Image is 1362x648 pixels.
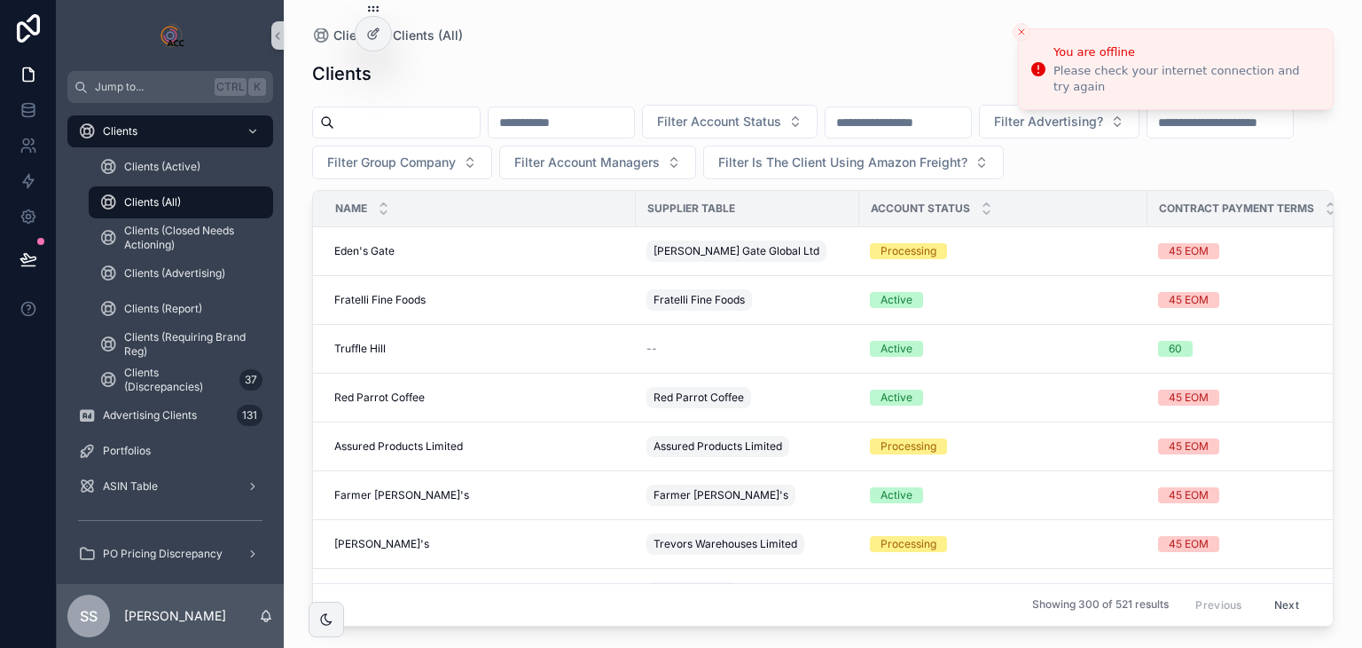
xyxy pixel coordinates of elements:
[703,146,1004,179] button: Select Button
[646,481,849,510] a: Farmer [PERSON_NAME]'s
[215,78,247,96] span: Ctrl
[312,146,492,179] button: Select Button
[654,293,745,307] span: Fratelli Fine Foods
[67,435,273,467] a: Portfolios
[124,195,181,209] span: Clients (All)
[334,244,395,258] span: Eden's Gate
[646,432,849,461] a: Assured Products Limited
[979,105,1139,138] button: Select Button
[334,342,386,356] span: Truffle Hill
[881,439,936,454] div: Processing
[1262,591,1311,619] button: Next
[237,405,262,426] div: 131
[718,154,967,171] span: Filter Is The Client Using Amazon Freight?
[1032,598,1169,612] span: Showing 300 of 521 results
[57,103,284,584] div: scrollable content
[124,224,255,252] span: Clients (Closed Needs Actioning)
[103,124,137,138] span: Clients
[654,244,819,258] span: [PERSON_NAME] Gate Global Ltd
[124,160,200,174] span: Clients (Active)
[654,537,797,551] span: Trevors Warehouses Limited
[870,487,1137,503] a: Active
[1169,292,1209,308] div: 45 EOM
[103,444,151,458] span: Portfolios
[499,146,696,179] button: Select Button
[870,390,1137,406] a: Active
[642,105,818,138] button: Select Button
[646,579,849,607] a: Caldera Coffee
[334,439,625,454] a: Assured Products Limited
[124,266,225,281] span: Clients (Advertising)
[67,71,273,103] button: Jump to...CtrlK
[335,202,367,216] span: Name
[89,364,273,396] a: Clients (Discrepancies)37
[1169,243,1209,259] div: 45 EOM
[881,243,936,259] div: Processing
[881,487,912,503] div: Active
[870,243,1137,259] a: Processing
[89,293,273,325] a: Clients (Report)
[881,390,912,406] div: Active
[514,154,660,171] span: Filter Account Managers
[67,538,273,570] a: PO Pricing Discrepancy
[250,80,264,94] span: K
[67,115,273,147] a: Clients
[1013,23,1030,41] button: Close toast
[334,537,429,551] span: [PERSON_NAME]'s
[1053,43,1319,61] div: You are offline
[67,399,273,431] a: Advertising Clients131
[156,21,184,50] img: App logo
[393,27,463,44] a: Clients (All)
[881,536,936,552] div: Processing
[334,488,625,502] a: Farmer [PERSON_NAME]'s
[103,479,158,494] span: ASIN Table
[654,488,788,502] span: Farmer [PERSON_NAME]'s
[334,293,625,307] a: Fratelli Fine Foods
[124,302,202,316] span: Clients (Report)
[334,439,463,454] span: Assured Products Limited
[870,292,1137,308] a: Active
[646,237,849,265] a: [PERSON_NAME] Gate Global Ltd
[881,292,912,308] div: Active
[646,342,657,356] span: --
[881,341,912,357] div: Active
[334,293,426,307] span: Fratelli Fine Foods
[327,154,456,171] span: Filter Group Company
[89,222,273,254] a: Clients (Closed Needs Actioning)
[103,547,223,561] span: PO Pricing Discrepancy
[1169,487,1209,503] div: 45 EOM
[89,151,273,183] a: Clients (Active)
[870,341,1137,357] a: Active
[1169,341,1182,357] div: 60
[870,439,1137,454] a: Processing
[334,488,469,502] span: Farmer [PERSON_NAME]'s
[646,342,849,356] a: --
[334,342,625,356] a: Truffle Hill
[80,605,98,627] span: SS
[124,330,255,359] span: Clients (Requiring Brand Reg)
[124,607,226,625] p: [PERSON_NAME]
[312,61,372,86] h1: Clients
[334,537,625,551] a: [PERSON_NAME]'s
[103,408,197,423] span: Advertising Clients
[654,439,782,454] span: Assured Products Limited
[239,369,262,391] div: 37
[1169,439,1209,454] div: 45 EOM
[334,244,625,258] a: Eden's Gate
[334,391,625,405] a: Red Parrot Coffee
[1159,202,1314,216] span: Contract Payment Terms
[870,536,1137,552] a: Processing
[124,366,232,394] span: Clients (Discrepancies)
[871,202,970,216] span: Account Status
[89,186,273,218] a: Clients (All)
[646,286,849,314] a: Fratelli Fine Foods
[657,113,781,130] span: Filter Account Status
[89,328,273,360] a: Clients (Requiring Brand Reg)
[89,257,273,289] a: Clients (Advertising)
[95,80,207,94] span: Jump to...
[994,113,1103,130] span: Filter Advertising?
[334,391,425,405] span: Red Parrot Coffee
[312,27,375,44] a: Clients
[1169,536,1209,552] div: 45 EOM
